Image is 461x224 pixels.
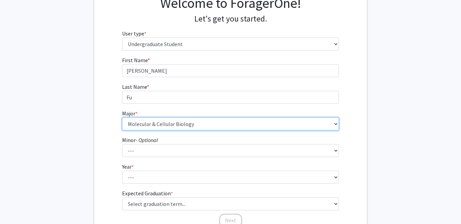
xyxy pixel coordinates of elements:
label: Expected Graduation [122,189,173,197]
i: - Optional [136,137,158,143]
label: Year [122,163,134,171]
iframe: Chat [5,193,29,219]
h4: Let's get you started. [122,14,339,24]
label: Minor [122,136,158,144]
label: User type [122,29,146,38]
span: First Name [122,57,148,64]
label: Major [122,109,137,117]
span: Last Name [122,83,147,90]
